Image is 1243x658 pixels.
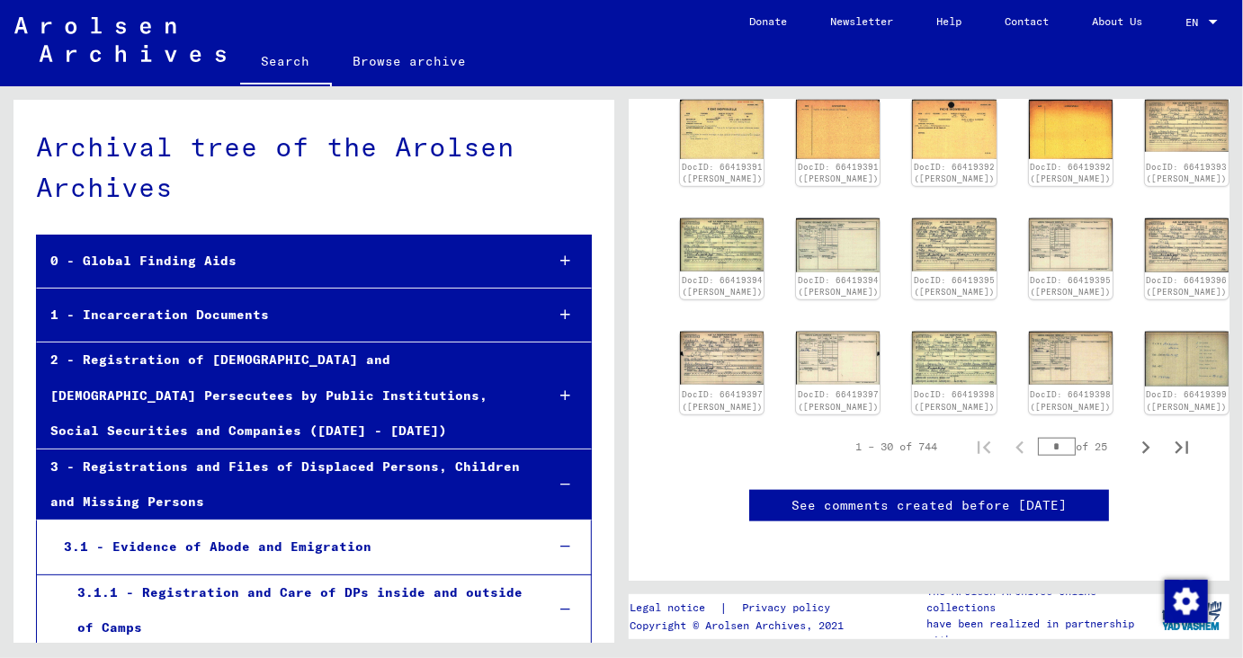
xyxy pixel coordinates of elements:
[796,218,880,272] img: 002.jpg
[1030,389,1111,412] a: DocID: 66419398 ([PERSON_NAME])
[796,332,880,385] img: 002.jpg
[1145,218,1229,271] img: 001.jpg
[1158,593,1226,638] img: yv_logo.png
[1165,580,1208,623] img: Change consent
[1038,438,1128,455] div: of 25
[64,575,531,645] div: 3.1.1 - Registration and Care of DPs inside and outside of Camps
[796,100,880,159] img: 002.jpg
[1146,162,1227,184] a: DocID: 66419393 ([PERSON_NAME])
[630,618,852,634] p: Copyright © Arolsen Archives, 2021
[914,275,995,298] a: DocID: 66419395 ([PERSON_NAME])
[332,40,488,83] a: Browse archive
[1029,332,1113,385] img: 002.jpg
[914,389,995,412] a: DocID: 66419398 ([PERSON_NAME])
[37,342,530,449] div: 2 - Registration of [DEMOGRAPHIC_DATA] and [DEMOGRAPHIC_DATA] Persecutees by Public Institutions,...
[1146,389,1227,412] a: DocID: 66419399 ([PERSON_NAME])
[1029,218,1113,271] img: 002.jpg
[630,599,720,618] a: Legal notice
[37,298,530,333] div: 1 - Incarceration Documents
[914,162,995,184] a: DocID: 66419392 ([PERSON_NAME])
[680,332,764,385] img: 001.jpg
[630,599,852,618] div: |
[37,449,530,520] div: 3 - Registrations and Files of Displaced Persons, Children and Missing Persons
[1164,579,1207,622] div: Change consent
[1029,100,1113,159] img: 002.jpg
[926,583,1155,616] p: The Arolsen Archives online collections
[1145,332,1229,387] img: 001.jpg
[14,17,226,62] img: Arolsen_neg.svg
[1185,16,1205,29] span: EN
[798,275,879,298] a: DocID: 66419394 ([PERSON_NAME])
[680,100,764,159] img: 001.jpg
[966,429,1002,465] button: First page
[728,599,852,618] a: Privacy policy
[682,275,763,298] a: DocID: 66419394 ([PERSON_NAME])
[1030,275,1111,298] a: DocID: 66419395 ([PERSON_NAME])
[1145,100,1229,153] img: 001.jpg
[855,439,937,455] div: 1 – 30 of 744
[240,40,332,86] a: Search
[791,496,1067,515] a: See comments created before [DATE]
[912,100,996,159] img: 001.jpg
[798,162,879,184] a: DocID: 66419391 ([PERSON_NAME])
[798,389,879,412] a: DocID: 66419397 ([PERSON_NAME])
[926,616,1155,648] p: have been realized in partnership with
[1002,429,1038,465] button: Previous page
[36,127,592,208] div: Archival tree of the Arolsen Archives
[682,389,763,412] a: DocID: 66419397 ([PERSON_NAME])
[1128,429,1164,465] button: Next page
[37,244,530,279] div: 0 - Global Finding Aids
[1164,429,1200,465] button: Last page
[912,332,996,385] img: 001.jpg
[1030,162,1111,184] a: DocID: 66419392 ([PERSON_NAME])
[50,529,531,565] div: 3.1 - Evidence of Abode and Emigration
[682,162,763,184] a: DocID: 66419391 ([PERSON_NAME])
[912,218,996,271] img: 001.jpg
[680,218,764,271] img: 001.jpg
[1146,275,1227,298] a: DocID: 66419396 ([PERSON_NAME])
